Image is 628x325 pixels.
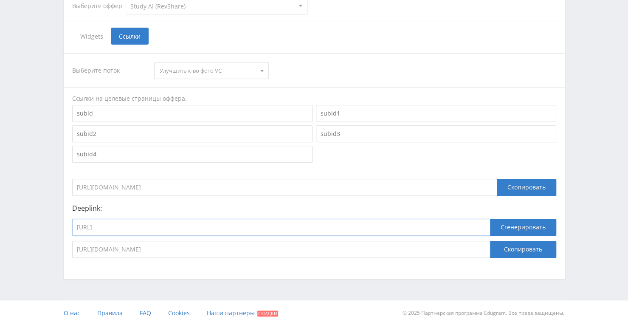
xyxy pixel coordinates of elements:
[72,28,111,45] span: Widgets
[111,28,149,45] span: Ссылки
[72,146,313,163] input: subid4
[64,309,80,317] span: О нас
[316,125,556,142] input: subid3
[72,62,146,79] div: Выберите поток
[168,309,190,317] span: Cookies
[72,3,126,9] div: Выберите оффер
[490,241,556,258] button: Скопировать
[97,309,123,317] span: Правила
[207,309,255,317] span: Наши партнеры
[72,125,313,142] input: subid2
[490,219,556,236] button: Сгенерировать
[72,204,556,212] p: Deeplink:
[72,94,556,103] div: Ссылки на целевые страницы оффера.
[160,62,256,79] span: Улучшить к-во фото VC
[140,309,151,317] span: FAQ
[257,311,278,317] span: Скидки
[316,105,556,122] input: subid1
[497,179,556,196] div: Скопировать
[72,105,313,122] input: subid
